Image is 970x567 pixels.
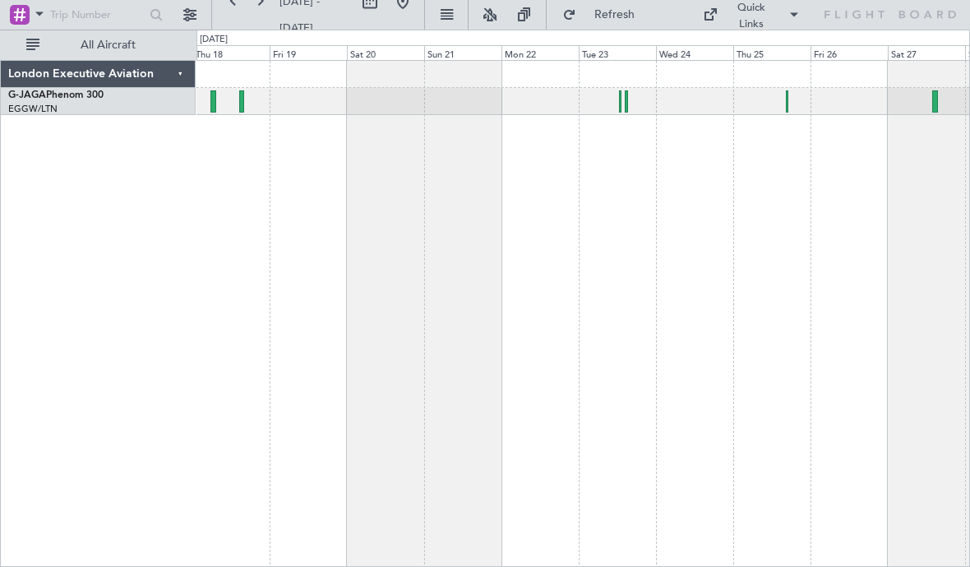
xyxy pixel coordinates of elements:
[192,45,270,60] div: Thu 18
[579,45,656,60] div: Tue 23
[811,45,888,60] div: Fri 26
[50,2,145,27] input: Trip Number
[424,45,501,60] div: Sun 21
[270,45,347,60] div: Fri 19
[8,103,58,115] a: EGGW/LTN
[656,45,733,60] div: Wed 24
[347,45,424,60] div: Sat 20
[43,39,173,51] span: All Aircraft
[200,33,228,47] div: [DATE]
[18,32,178,58] button: All Aircraft
[580,9,649,21] span: Refresh
[888,45,965,60] div: Sat 27
[501,45,579,60] div: Mon 22
[695,2,808,28] button: Quick Links
[8,90,46,100] span: G-JAGA
[555,2,654,28] button: Refresh
[733,45,811,60] div: Thu 25
[8,90,104,100] a: G-JAGAPhenom 300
